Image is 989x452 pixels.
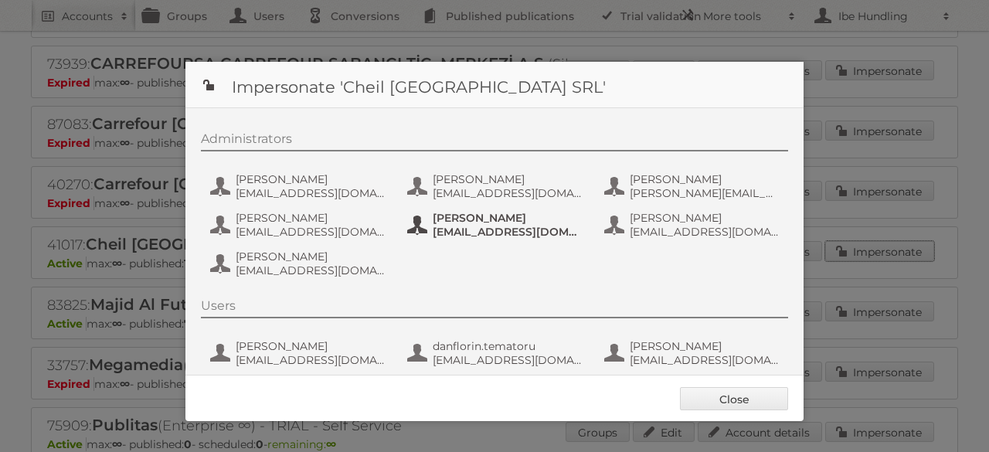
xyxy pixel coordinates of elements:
span: [EMAIL_ADDRESS][DOMAIN_NAME] [630,353,780,367]
button: danflorin.tematoru [EMAIL_ADDRESS][DOMAIN_NAME] [406,338,587,369]
h1: Impersonate 'Cheil [GEOGRAPHIC_DATA] SRL' [185,62,804,108]
div: Users [201,298,788,318]
span: [EMAIL_ADDRESS][DOMAIN_NAME] [433,353,583,367]
button: [PERSON_NAME] [EMAIL_ADDRESS][DOMAIN_NAME] [603,338,784,369]
span: [PERSON_NAME] [236,172,386,186]
button: [PERSON_NAME] [EMAIL_ADDRESS][DOMAIN_NAME] [209,338,390,369]
span: [PERSON_NAME][EMAIL_ADDRESS][DOMAIN_NAME] [630,186,780,200]
button: [PERSON_NAME] [EMAIL_ADDRESS][DOMAIN_NAME] [603,209,784,240]
button: [PERSON_NAME] [EMAIL_ADDRESS][DOMAIN_NAME] [209,248,390,279]
span: [EMAIL_ADDRESS][DOMAIN_NAME] [236,263,386,277]
span: [EMAIL_ADDRESS][DOMAIN_NAME] [433,225,583,239]
span: [EMAIL_ADDRESS][DOMAIN_NAME] [236,225,386,239]
span: [EMAIL_ADDRESS][DOMAIN_NAME] [630,225,780,239]
button: [PERSON_NAME] [EMAIL_ADDRESS][DOMAIN_NAME] [406,209,587,240]
span: [PERSON_NAME] [630,211,780,225]
span: [PERSON_NAME] [630,339,780,353]
button: [PERSON_NAME] [EMAIL_ADDRESS][DOMAIN_NAME] [209,209,390,240]
button: [PERSON_NAME] [EMAIL_ADDRESS][DOMAIN_NAME] [406,171,587,202]
span: [PERSON_NAME] [433,172,583,186]
span: [EMAIL_ADDRESS][DOMAIN_NAME] [236,186,386,200]
span: [PERSON_NAME] [236,211,386,225]
span: danflorin.tematoru [433,339,583,353]
span: [EMAIL_ADDRESS][DOMAIN_NAME] [236,353,386,367]
div: Administrators [201,131,788,151]
span: [EMAIL_ADDRESS][DOMAIN_NAME] [433,186,583,200]
span: [PERSON_NAME] [433,211,583,225]
span: [PERSON_NAME] [236,339,386,353]
a: Close [680,387,788,410]
span: [PERSON_NAME] [630,172,780,186]
span: [PERSON_NAME] [236,250,386,263]
button: [PERSON_NAME] [EMAIL_ADDRESS][DOMAIN_NAME] [209,171,390,202]
button: [PERSON_NAME] [PERSON_NAME][EMAIL_ADDRESS][DOMAIN_NAME] [603,171,784,202]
